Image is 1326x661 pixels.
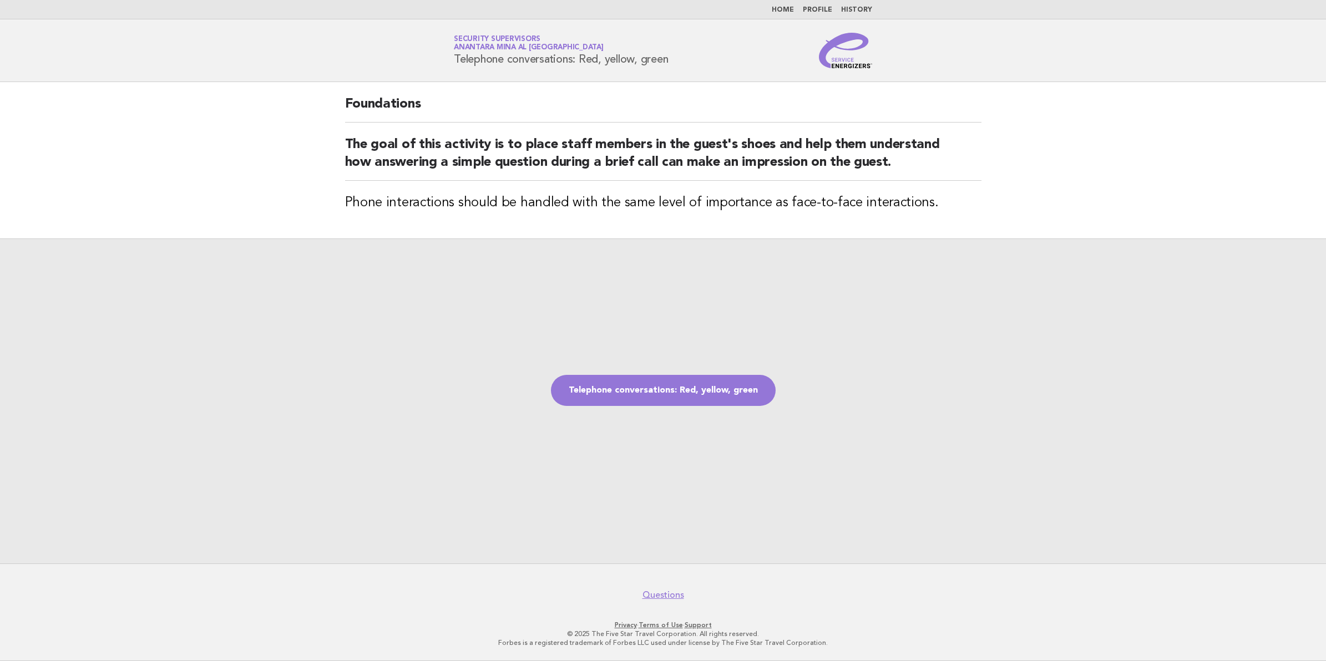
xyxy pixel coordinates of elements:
[454,35,604,51] a: Security SupervisorsAnantara Mina al [GEOGRAPHIC_DATA]
[803,7,832,13] a: Profile
[345,95,981,123] h2: Foundations
[685,621,712,629] a: Support
[551,375,776,406] a: Telephone conversations: Red, yellow, green
[642,589,684,601] a: Questions
[345,136,981,181] h2: The goal of this activity is to place staff members in the guest's shoes and help them understand...
[454,44,604,52] span: Anantara Mina al [GEOGRAPHIC_DATA]
[323,629,1003,638] p: © 2025 The Five Star Travel Corporation. All rights reserved.
[772,7,794,13] a: Home
[819,33,872,68] img: Service Energizers
[615,621,637,629] a: Privacy
[323,621,1003,629] p: · ·
[841,7,872,13] a: History
[639,621,683,629] a: Terms of Use
[345,194,981,212] h3: Phone interactions should be handled with the same level of importance as face-to-face interactions.
[323,638,1003,647] p: Forbes is a registered trademark of Forbes LLC used under license by The Five Star Travel Corpora...
[454,36,668,65] h1: Telephone conversations: Red, yellow, green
